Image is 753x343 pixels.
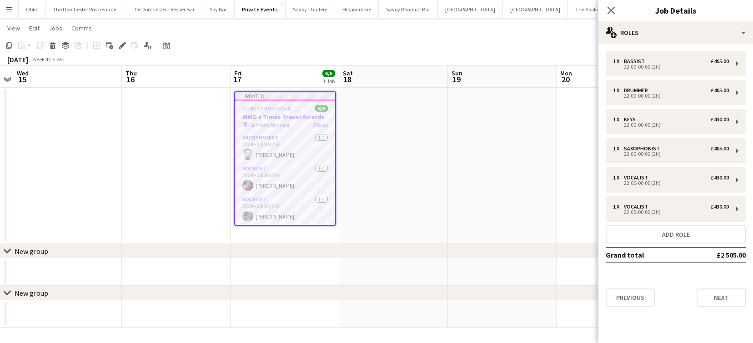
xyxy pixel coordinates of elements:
[613,210,729,214] div: 22:00-00:00 (2h)
[450,74,462,85] span: 19
[322,70,335,77] span: 6/6
[286,0,335,18] button: Savoy - Gallery
[235,113,335,121] h3: MMG x Times Travel Awards
[202,0,235,18] button: Spy Bar
[7,24,20,32] span: View
[15,288,48,298] div: New group
[234,91,336,226] app-job-card: Updated22:00-00:00 (2h) (Sat)6/6MMG x Times Travel Awards Fairmont Windsor6 Roles[PERSON_NAME]Key...
[711,174,729,181] div: £430.00
[711,204,729,210] div: £430.00
[30,56,53,63] span: Week 42
[15,74,29,85] span: 15
[17,69,29,77] span: Wed
[711,58,729,65] div: £405.00
[379,0,438,18] button: Savoy Beaufort Bar
[71,24,92,32] span: Comms
[323,78,335,85] div: 1 Job
[688,248,746,262] td: £2 505.00
[248,121,290,128] span: Fairmont Windsor
[606,225,746,244] button: Add role
[45,22,66,34] a: Jobs
[235,133,335,164] app-card-role: Saxophonist1/122:00-00:00 (2h)[PERSON_NAME]
[568,0,638,18] button: The Booking Office 1869
[312,121,328,128] span: 6 Roles
[613,87,624,94] div: 1 x
[343,69,353,77] span: Sat
[613,94,729,98] div: 22:00-00:00 (2h)
[315,105,328,112] span: 6/6
[25,22,43,34] a: Edit
[711,87,729,94] div: £405.00
[438,0,503,18] button: [GEOGRAPHIC_DATA]
[613,145,624,152] div: 1 x
[613,116,624,123] div: 1 x
[613,174,624,181] div: 1 x
[56,56,65,63] div: BST
[45,0,124,18] button: The Dorchester Promenade
[68,22,95,34] a: Comms
[235,0,286,18] button: Private Events
[559,74,572,85] span: 20
[335,0,379,18] button: Hippodrome
[4,22,24,34] a: View
[233,74,241,85] span: 17
[341,74,353,85] span: 18
[697,288,746,307] button: Next
[624,87,652,94] div: Drummer
[598,22,753,44] div: Roles
[624,116,639,123] div: Keys
[7,55,28,64] div: [DATE]
[503,0,568,18] button: [GEOGRAPHIC_DATA]
[624,174,652,181] div: Vocalist
[49,24,62,32] span: Jobs
[452,69,462,77] span: Sun
[235,194,335,225] app-card-role: Vocalist1/122:00-00:00 (2h)[PERSON_NAME]
[15,247,48,256] div: New group
[235,92,335,99] div: Updated
[613,123,729,127] div: 22:00-00:00 (2h)
[613,58,624,65] div: 1 x
[598,5,753,16] h3: Job Details
[560,69,572,77] span: Mon
[125,69,137,77] span: Thu
[613,152,729,156] div: 22:00-00:00 (2h)
[606,288,655,307] button: Previous
[242,105,291,112] span: 22:00-00:00 (2h) (Sat)
[624,58,648,65] div: Bassist
[711,116,729,123] div: £430.00
[19,0,45,18] button: Oblix
[711,145,729,152] div: £405.00
[613,204,624,210] div: 1 x
[613,65,729,69] div: 22:00-00:00 (2h)
[613,181,729,185] div: 22:00-00:00 (2h)
[235,164,335,194] app-card-role: Vocalist1/122:00-00:00 (2h)[PERSON_NAME]
[29,24,40,32] span: Edit
[624,204,652,210] div: Vocalist
[234,69,241,77] span: Fri
[124,74,137,85] span: 16
[606,248,688,262] td: Grand total
[624,145,663,152] div: Saxophonist
[124,0,202,18] button: The Dorchester - Vesper Bar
